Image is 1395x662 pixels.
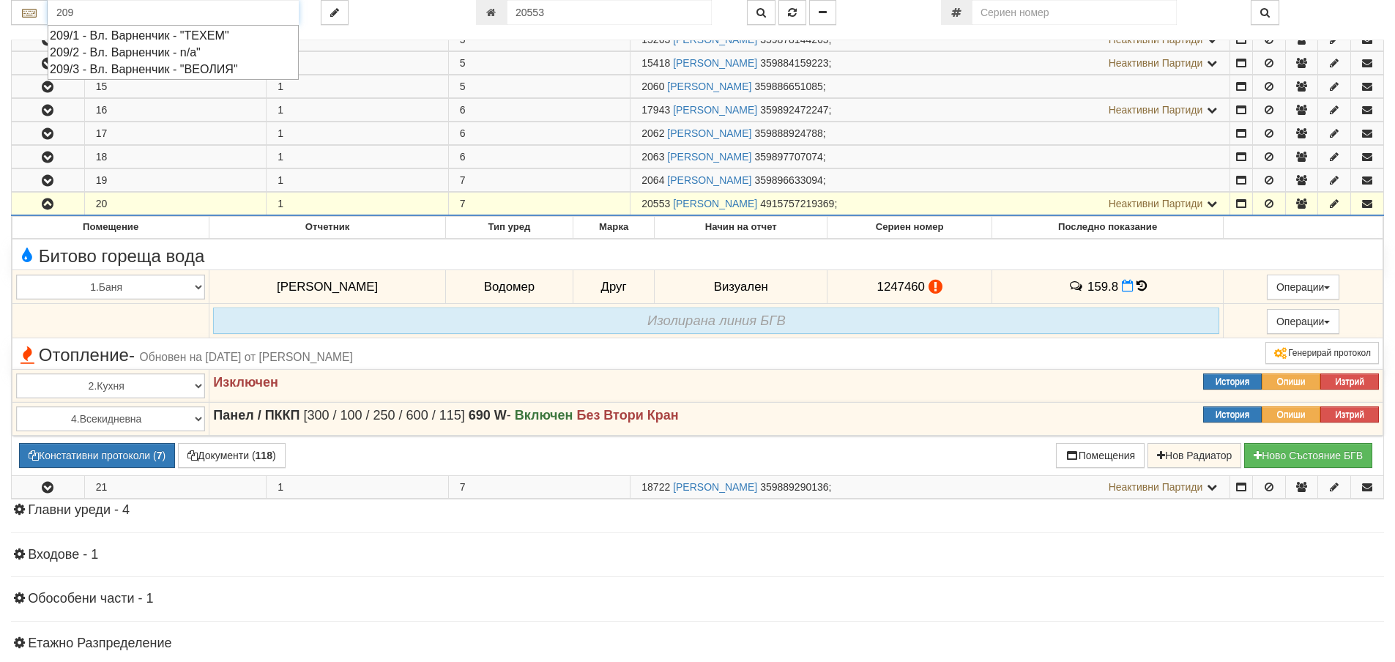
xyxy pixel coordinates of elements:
span: 359886651085 [754,81,822,92]
td: ; [630,145,1230,168]
span: Партида № [641,174,664,186]
th: Начин на отчет [655,216,827,238]
button: Новo Състояние БГВ [1244,443,1372,468]
span: 359892472247 [760,104,828,116]
button: Помещения [1056,443,1145,468]
td: Водомер [445,270,573,304]
td: ; [630,98,1230,121]
td: 19 [84,168,267,191]
h4: Входове - 1 [11,548,1384,562]
i: Нов Отчет към 31/08/2025 [1122,280,1134,292]
a: [PERSON_NAME] [673,34,757,45]
td: 1 [267,75,449,97]
span: История на показанията [1137,279,1147,293]
span: 359889290136 [760,481,828,493]
span: [PERSON_NAME] [277,280,378,294]
span: - [469,408,511,423]
td: ; [630,475,1230,498]
span: 359884159223 [760,57,828,69]
span: 6 [460,127,466,139]
a: [PERSON_NAME] [673,104,757,116]
span: Партида № [641,81,664,92]
a: [PERSON_NAME] [673,57,757,69]
span: Партида № [641,198,670,209]
span: 5 [460,81,466,92]
span: Партида № [641,104,670,116]
strong: Без Втори Кран [576,408,678,423]
td: 1 [267,168,449,191]
span: [300 / 100 / 250 / 600 / 115] [304,408,465,423]
td: 1 [267,475,449,498]
td: 1 [267,145,449,168]
i: Изолирана линия БГВ [647,313,786,328]
th: Последно показание [992,216,1223,238]
td: ; [630,75,1230,97]
td: ; [630,192,1230,215]
span: 7 [460,481,466,493]
button: История [1203,406,1262,423]
button: Генерирай протокол [1265,342,1379,364]
a: [PERSON_NAME] [673,481,757,493]
span: История на забележките [1068,279,1087,293]
button: Документи (118) [178,443,286,468]
span: Неактивни Партиди [1109,481,1203,493]
td: 17 [84,122,267,144]
span: - [129,345,135,365]
button: Операции [1267,275,1340,300]
td: Друг [573,270,655,304]
span: Битово гореща вода [16,247,204,266]
td: 1 [267,192,449,215]
span: Обновен на [DATE] от [PERSON_NAME] [140,351,353,363]
span: 6 [460,151,466,163]
span: Партида № [641,34,670,45]
button: Изтрий [1320,406,1379,423]
td: ; [630,51,1230,74]
h4: Обособени части - 1 [11,592,1384,606]
td: 21 [84,475,267,498]
span: Неактивни Партиди [1109,104,1203,116]
a: [PERSON_NAME] [667,81,751,92]
span: 5 [460,57,466,69]
td: 18 [84,145,267,168]
div: 209/3 - Вл. Варненчик - "ВЕОЛИЯ" [50,61,297,78]
th: Отчетник [209,216,445,238]
td: ; [630,122,1230,144]
span: 4915757219369 [760,198,834,209]
strong: Изключен [213,375,278,390]
span: 7 [460,198,466,209]
td: 1 [267,122,449,144]
button: Констативни протоколи (7) [19,443,175,468]
span: Партида № [641,127,664,139]
button: Опиши [1262,406,1320,423]
div: 209/2 - Вл. Варненчик - n/a" [50,44,297,61]
a: [PERSON_NAME] [667,151,751,163]
b: 7 [157,450,163,461]
td: 1 [267,51,449,74]
span: Неактивни Партиди [1109,34,1203,45]
b: 118 [256,450,272,461]
th: Сериен номер [827,216,992,238]
h4: Етажно Разпределение [11,636,1384,651]
th: Помещение [12,216,209,238]
button: Изтрий [1320,373,1379,390]
td: 16 [84,98,267,121]
a: [PERSON_NAME] [667,127,751,139]
button: Опиши [1262,373,1320,390]
span: 7 [460,174,466,186]
span: Партида № [641,57,670,69]
td: 1 [267,98,449,121]
span: 1247460 [877,280,925,294]
span: 359888924788 [754,127,822,139]
span: Отопление [16,346,353,365]
span: Неактивни Партиди [1109,198,1203,209]
strong: Включен [515,408,573,423]
td: ; [630,168,1230,191]
td: 15 [84,75,267,97]
span: 5 [460,34,466,45]
span: Партида № [641,481,670,493]
span: Партида № [641,151,664,163]
a: [PERSON_NAME] [667,174,751,186]
span: 6 [460,104,466,116]
span: Неактивни Партиди [1109,57,1203,69]
th: Марка [573,216,655,238]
